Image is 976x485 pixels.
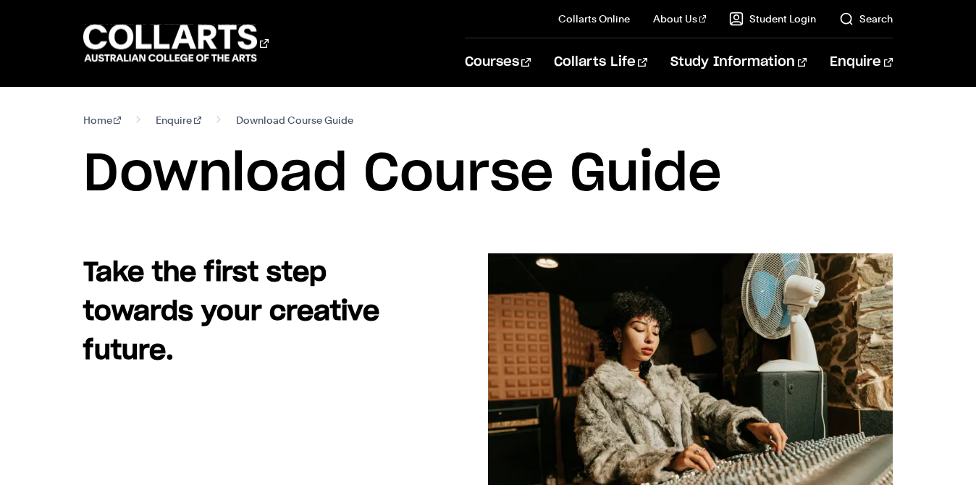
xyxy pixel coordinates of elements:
[670,38,807,86] a: Study Information
[236,110,353,130] span: Download Course Guide
[83,110,122,130] a: Home
[839,12,893,26] a: Search
[83,260,379,364] strong: Take the first step towards your creative future.
[156,110,201,130] a: Enquire
[830,38,893,86] a: Enquire
[83,142,893,207] h1: Download Course Guide
[653,12,707,26] a: About Us
[465,38,531,86] a: Courses
[83,22,269,64] div: Go to homepage
[729,12,816,26] a: Student Login
[554,38,647,86] a: Collarts Life
[558,12,630,26] a: Collarts Online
